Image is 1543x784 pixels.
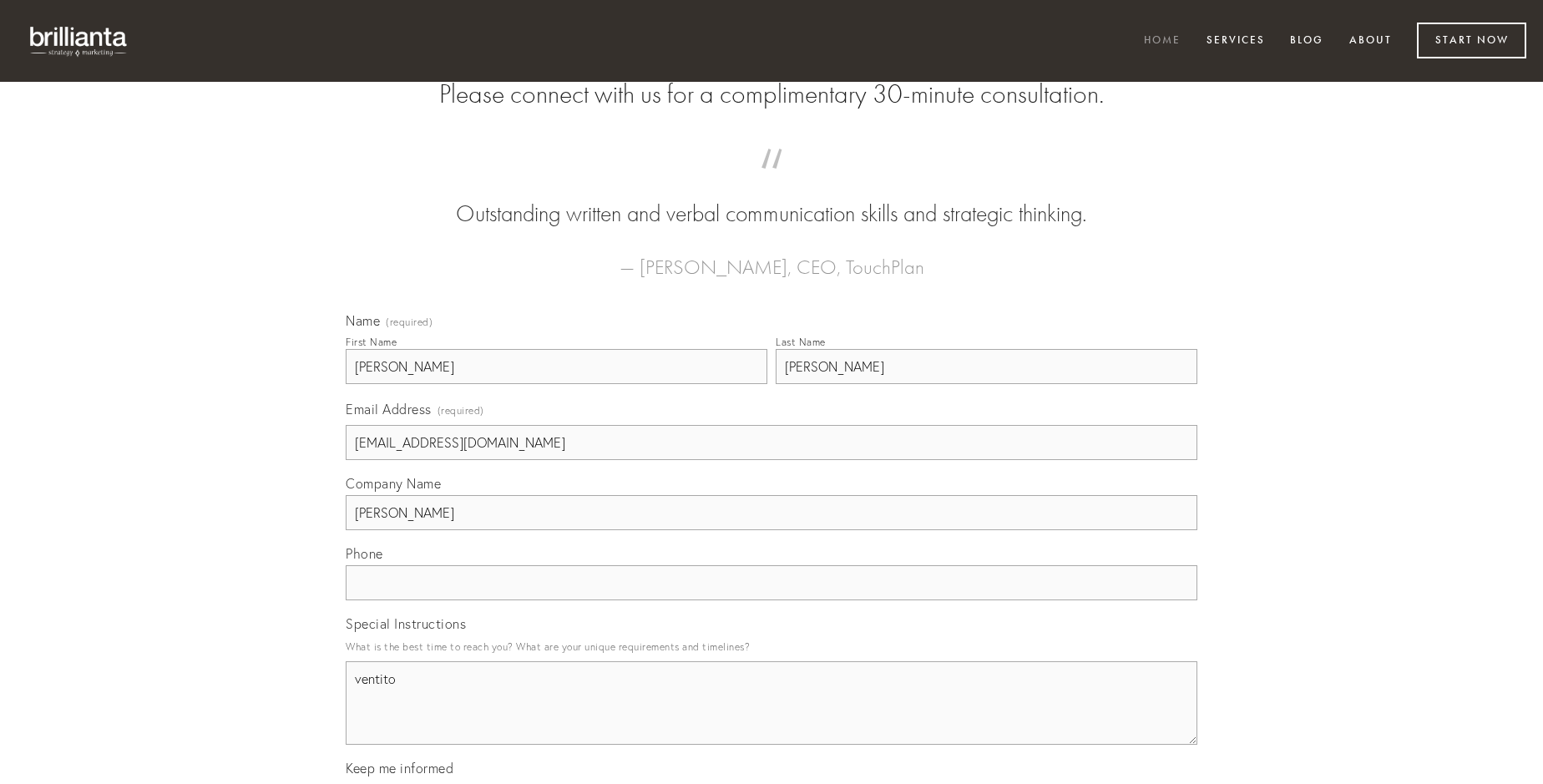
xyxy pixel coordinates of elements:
[1133,28,1191,55] a: Home
[1279,28,1334,55] a: Blog
[346,615,466,632] span: Special Instructions
[346,475,441,492] span: Company Name
[346,78,1197,110] h2: Please connect with us for a complimentary 30-minute consultation.
[372,165,1171,198] span: “
[372,230,1171,284] figcaption: — [PERSON_NAME], CEO, TouchPlan
[386,317,433,327] span: (required)
[346,545,383,562] span: Phone
[1338,28,1403,55] a: About
[346,760,453,776] span: Keep me informed
[776,336,826,348] div: Last Name
[17,17,142,65] img: brillianta - research, strategy, marketing
[346,661,1197,745] textarea: ventito
[1196,28,1276,55] a: Services
[346,635,1197,658] p: What is the best time to reach you? What are your unique requirements and timelines?
[438,399,484,422] span: (required)
[346,312,380,329] span: Name
[346,401,432,417] span: Email Address
[346,336,397,348] div: First Name
[1417,23,1526,58] a: Start Now
[372,165,1171,230] blockquote: Outstanding written and verbal communication skills and strategic thinking.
